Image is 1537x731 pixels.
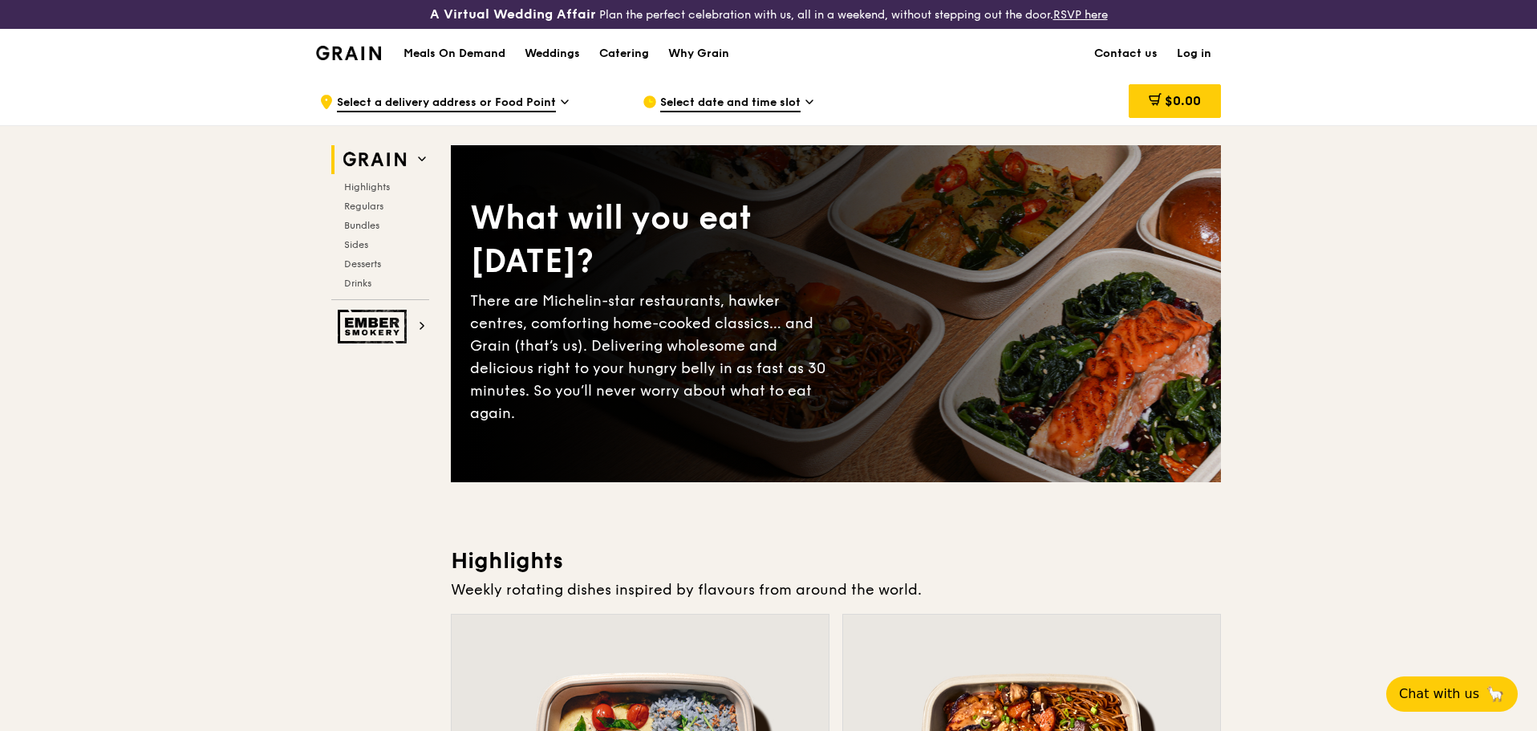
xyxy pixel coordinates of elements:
[668,30,729,78] div: Why Grain
[306,6,1231,22] div: Plan the perfect celebration with us, all in a weekend, without stepping out the door.
[525,30,580,78] div: Weddings
[1167,30,1221,78] a: Log in
[344,239,368,250] span: Sides
[344,201,383,212] span: Regulars
[470,197,836,283] div: What will you eat [DATE]?
[344,181,390,193] span: Highlights
[344,258,381,270] span: Desserts
[338,310,412,343] img: Ember Smokery web logo
[470,290,836,424] div: There are Michelin-star restaurants, hawker centres, comforting home-cooked classics… and Grain (...
[344,278,371,289] span: Drinks
[451,546,1221,575] h3: Highlights
[430,6,596,22] h3: A Virtual Wedding Affair
[1165,93,1201,108] span: $0.00
[515,30,590,78] a: Weddings
[660,95,801,112] span: Select date and time slot
[1486,684,1505,704] span: 🦙
[404,46,505,62] h1: Meals On Demand
[1085,30,1167,78] a: Contact us
[344,220,379,231] span: Bundles
[316,46,381,60] img: Grain
[1399,684,1479,704] span: Chat with us
[1053,8,1108,22] a: RSVP here
[1386,676,1518,712] button: Chat with us🦙
[337,95,556,112] span: Select a delivery address or Food Point
[451,579,1221,601] div: Weekly rotating dishes inspired by flavours from around the world.
[659,30,739,78] a: Why Grain
[338,145,412,174] img: Grain web logo
[599,30,649,78] div: Catering
[316,28,381,76] a: GrainGrain
[590,30,659,78] a: Catering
